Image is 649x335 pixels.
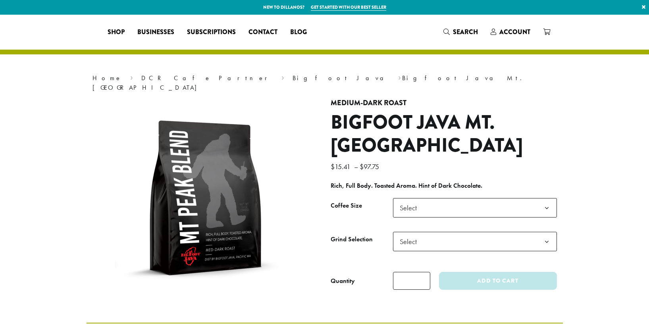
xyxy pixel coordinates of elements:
[331,162,335,171] span: $
[354,162,358,171] span: –
[331,181,482,190] b: Rich, Full Body. Toasted Aroma. Hint of Dark Chocolate.
[106,99,305,297] img: Big Foot Java Mt. Peak Blend | 12 oz
[360,162,381,171] bdi: 97.75
[397,200,425,216] span: Select
[92,73,557,92] nav: Breadcrumb
[331,111,557,157] h1: Bigfoot Java Mt. [GEOGRAPHIC_DATA]
[137,27,174,37] span: Businesses
[393,272,430,290] input: Product quantity
[290,27,307,37] span: Blog
[108,27,125,37] span: Shop
[331,99,557,108] h4: Medium-Dark Roast
[187,27,236,37] span: Subscriptions
[293,74,390,82] a: Bigfoot Java
[331,276,355,286] div: Quantity
[130,71,133,83] span: ›
[437,25,484,39] a: Search
[331,234,393,245] label: Grind Selection
[453,27,478,37] span: Search
[397,234,425,249] span: Select
[393,198,557,218] span: Select
[281,71,284,83] span: ›
[101,26,131,39] a: Shop
[398,71,401,83] span: ›
[311,4,386,11] a: Get started with our best seller
[331,162,352,171] bdi: 15.41
[92,74,122,82] a: Home
[393,232,557,251] span: Select
[248,27,277,37] span: Contact
[360,162,364,171] span: $
[499,27,530,37] span: Account
[331,200,393,212] label: Coffee Size
[439,272,557,290] button: Add to cart
[141,74,273,82] a: DCR Cafe Partner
